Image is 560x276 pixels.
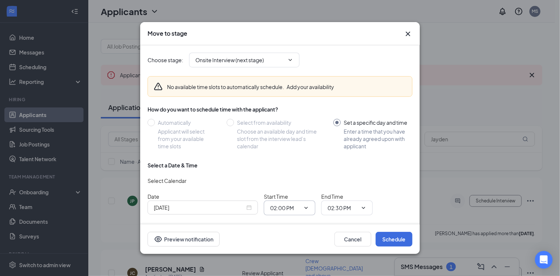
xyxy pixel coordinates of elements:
[376,232,412,247] button: Schedule
[148,193,159,200] span: Date
[154,235,163,244] svg: Eye
[303,205,309,211] svg: ChevronDown
[148,177,187,184] span: Select Calendar
[154,82,163,91] svg: Warning
[148,29,187,38] h3: Move to stage
[148,56,183,64] span: Choose stage :
[167,83,334,91] div: No available time slots to automatically schedule.
[148,232,220,247] button: Preview notificationEye
[321,193,343,200] span: End Time
[334,232,371,247] button: Cancel
[264,193,288,200] span: Start Time
[404,29,412,38] button: Close
[361,205,366,211] svg: ChevronDown
[148,106,412,113] div: How do you want to schedule time with the applicant?
[154,204,245,212] input: Oct 15, 2025
[287,57,293,63] svg: ChevronDown
[270,204,300,212] input: Start time
[404,29,412,38] svg: Cross
[148,162,198,169] div: Select a Date & Time
[327,204,358,212] input: End time
[287,83,334,91] button: Add your availability
[535,251,553,269] div: Open Intercom Messenger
